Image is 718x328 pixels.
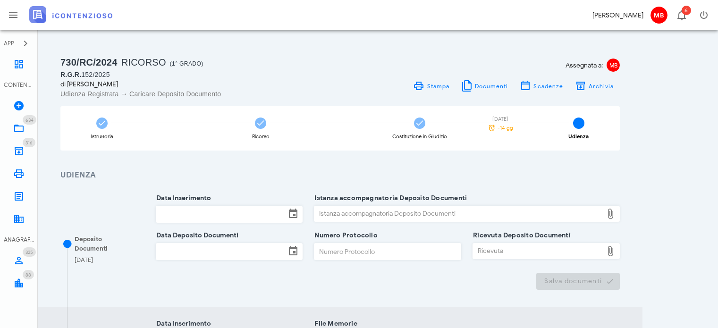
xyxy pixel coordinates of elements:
span: Stampa [426,83,449,90]
label: Ricevuta Deposito Documenti [470,231,571,240]
span: Distintivo [23,270,34,279]
div: Istruttoria [91,134,113,139]
span: Documenti [474,83,508,90]
label: Istanza accompagnatoria Deposito Documenti [312,193,467,203]
div: Udienza Registrata → Caricare Deposito Documento [60,89,335,99]
button: Distintivo [670,4,693,26]
span: Distintivo [23,115,36,125]
span: MB [607,59,620,72]
span: Distintivo [682,6,691,15]
button: MB [647,4,670,26]
label: Numero Protocollo [312,231,378,240]
div: ANAGRAFICA [4,235,34,244]
span: Distintivo [23,247,36,257]
div: Ricevuta [473,244,603,259]
button: Documenti [455,79,514,93]
div: [DATE] [75,255,93,265]
span: Assegnata a: [566,60,603,70]
span: (1° Grado) [170,60,203,67]
button: Archivia [569,79,620,93]
span: R.G.R. [60,71,81,78]
div: [DATE] [484,117,517,122]
div: Ricorso [252,134,270,139]
span: 4 [573,118,584,129]
span: 730/RC/2024 [60,57,118,67]
span: Deposito Documenti [75,235,108,252]
span: Ricorso [121,57,166,67]
div: Costituzione in Giudizio [392,134,447,139]
span: Scadenze [533,83,563,90]
div: Udienza [568,134,589,139]
span: 88 [25,272,31,278]
span: MB [650,7,667,24]
span: 316 [25,140,33,146]
span: 634 [25,117,34,123]
h3: Udienza [60,169,620,181]
button: Scadenze [514,79,569,93]
div: di [PERSON_NAME] [60,79,335,89]
div: CONTENZIOSO [4,81,34,89]
input: Numero Protocollo [314,244,461,260]
div: [PERSON_NAME] [592,10,643,20]
div: 152/2025 [60,70,335,79]
span: 325 [25,249,33,255]
div: Istanza accompagnatoria Deposito Documenti [314,206,603,221]
a: Stampa [407,79,455,93]
span: -14 gg [498,126,513,131]
img: logo-text-2x.png [29,6,112,23]
span: Distintivo [23,138,35,147]
span: Archivia [588,83,614,90]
